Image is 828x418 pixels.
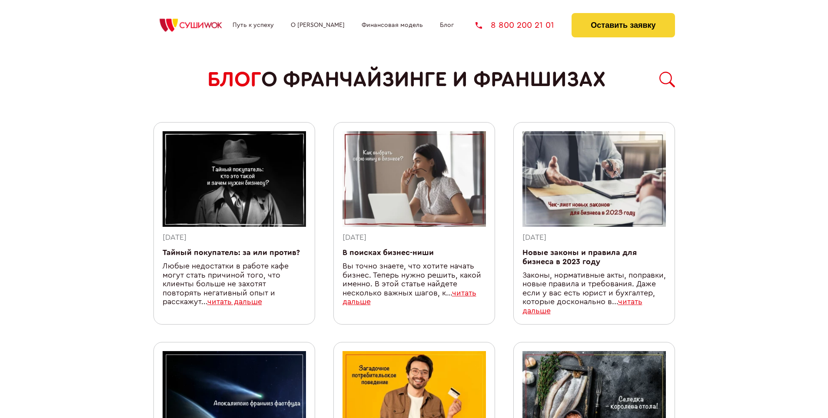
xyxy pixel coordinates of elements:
[476,21,554,30] a: 8 800 200 21 01
[163,233,306,242] div: [DATE]
[362,22,423,29] a: Финансовая модель
[522,249,637,265] a: Новые законы и правила для бизнеса в 2023 году
[572,13,675,37] button: Оставить заявку
[522,271,666,316] div: Законы, нормативные акты, поправки, новые правила и требования. Даже если у вас есть юрист и бухг...
[291,22,345,29] a: О [PERSON_NAME]
[343,249,434,256] a: В поисках бизнес-ниши
[261,68,605,92] span: о франчайзинге и франшизах
[163,249,300,256] a: Тайный покупатель: за или против?
[233,22,274,29] a: Путь к успеху
[522,298,642,315] a: читать дальше
[343,233,486,242] div: [DATE]
[207,68,261,92] span: БЛОГ
[522,233,666,242] div: [DATE]
[440,22,454,29] a: Блог
[207,298,262,305] a: читать дальше
[343,262,486,307] div: Вы точно знаете, что хотите начать бизнес. Теперь нужно решить, какой именно. В этой статье найде...
[163,262,306,307] div: Любые недостатки в работе кафе могут стать причиной того, что клиенты больше не захотят повторять...
[491,21,554,30] span: 8 800 200 21 01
